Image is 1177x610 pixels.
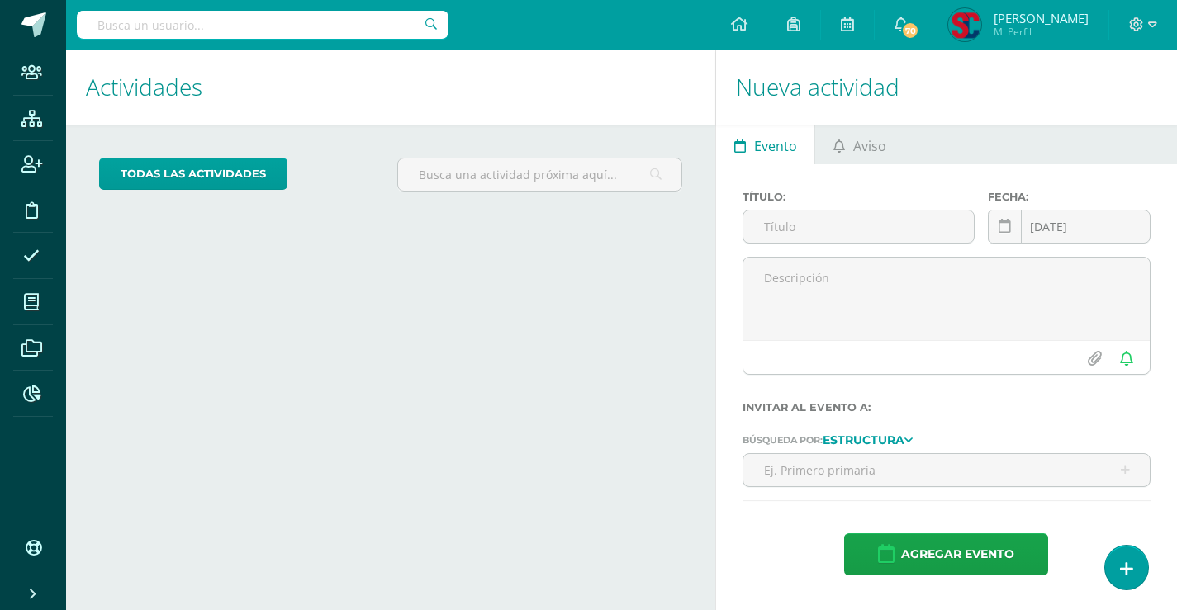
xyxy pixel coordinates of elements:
input: Busca una actividad próxima aquí... [398,158,681,191]
span: Agregar evento [901,534,1014,575]
input: Fecha de entrega [989,210,1150,243]
span: Aviso [853,126,886,166]
span: Mi Perfil [994,25,1089,39]
a: Evento [716,125,814,164]
a: Estructura [823,433,913,445]
label: Invitar al evento a: [743,401,1151,414]
span: 70 [901,21,919,40]
h1: Actividades [86,50,695,125]
img: 26b5407555be4a9decb46f7f69f839ae.png [948,8,981,41]
button: Agregar evento [844,533,1048,575]
input: Título [743,210,975,243]
a: Aviso [815,125,904,164]
span: [PERSON_NAME] [994,10,1089,26]
span: Búsqueda por: [743,434,823,446]
label: Título: [743,191,975,203]
input: Busca un usuario... [77,11,448,39]
label: Fecha: [988,191,1151,203]
h1: Nueva actividad [736,50,1157,125]
input: Ej. Primero primaria [743,454,1150,486]
strong: Estructura [823,433,904,447]
span: Evento [754,126,797,166]
a: todas las Actividades [99,158,287,190]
